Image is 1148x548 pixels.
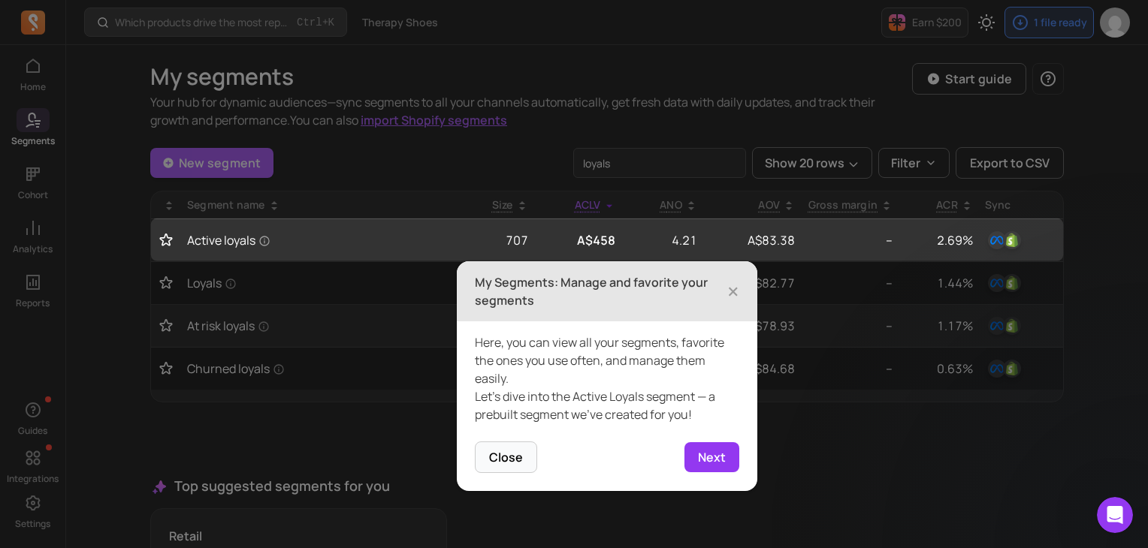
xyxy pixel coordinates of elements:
button: Close Tour [727,279,739,303]
button: Close [475,441,537,473]
h3: My Segments: Manage and favorite your segments [475,273,727,309]
p: Here, you can view all your segments, favorite the ones you use often, and manage them easily. [475,333,739,387]
button: Next [684,442,739,472]
p: Let’s dive into the Active Loyals segment — a prebuilt segment we’ve created for you! [475,387,739,423]
span: 1 of 5 [600,450,623,464]
span: × [727,275,739,308]
iframe: Intercom live chat [1097,497,1133,533]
